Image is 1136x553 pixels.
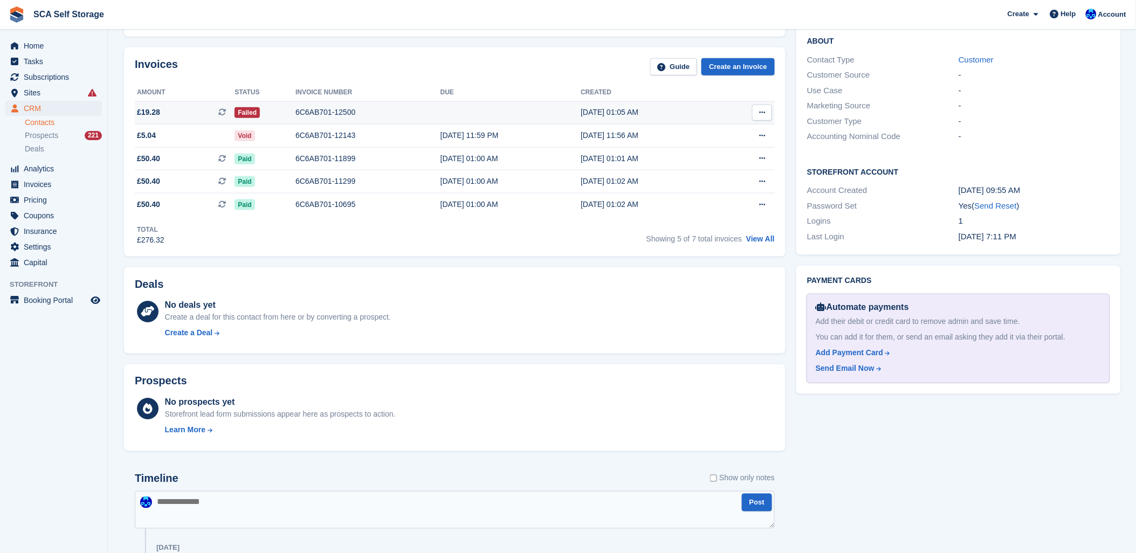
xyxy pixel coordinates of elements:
div: - [959,130,1110,143]
div: [DATE] 11:56 AM [581,130,720,141]
div: Send Email Now [816,363,875,374]
div: Contact Type [807,54,959,66]
a: menu [5,177,102,192]
a: View All [746,234,775,243]
div: Create a deal for this contact from here or by converting a prospect. [165,312,391,323]
div: 1 [959,215,1110,227]
th: Amount [135,84,235,101]
a: Send Reset [975,201,1017,210]
h2: Prospects [135,375,187,388]
span: ( ) [972,201,1020,210]
div: [DATE] 11:59 PM [440,130,581,141]
div: Marketing Source [807,100,959,112]
div: 6C6AB701-11899 [295,153,440,164]
div: Yes [959,200,1110,212]
span: Void [235,130,254,141]
div: 6C6AB701-12143 [295,130,440,141]
div: Learn More [165,425,205,436]
img: Kelly Neesham [1086,9,1097,19]
div: Account Created [807,184,959,197]
span: £50.40 [137,176,160,187]
div: Use Case [807,85,959,97]
div: - [959,85,1110,97]
div: [DATE] 01:00 AM [440,176,581,187]
i: Smart entry sync failures have occurred [88,88,97,97]
span: Tasks [24,54,88,69]
span: Invoices [24,177,88,192]
div: Create a Deal [165,327,213,338]
a: Customer [959,55,994,64]
th: Status [235,84,295,101]
th: Created [581,84,720,101]
div: Storefront lead form submissions appear here as prospects to action. [165,409,396,420]
button: Post [742,494,772,511]
span: Paid [235,154,254,164]
div: Accounting Nominal Code [807,130,959,143]
div: [DATE] 01:00 AM [440,199,581,210]
h2: Timeline [135,473,178,485]
span: Paid [235,176,254,187]
span: Showing 5 of 7 total invoices [646,234,742,243]
a: Create a Deal [165,327,391,338]
img: Kelly Neesham [140,496,152,508]
a: menu [5,54,102,69]
div: [DATE] 09:55 AM [959,184,1110,197]
a: Prospects 221 [25,130,102,141]
span: Capital [24,255,88,270]
div: No deals yet [165,299,391,312]
th: Invoice number [295,84,440,101]
span: Insurance [24,224,88,239]
div: [DATE] 01:02 AM [581,176,720,187]
div: [DATE] [156,544,180,552]
a: Preview store [89,294,102,307]
div: - [959,69,1110,81]
a: SCA Self Storage [29,5,108,23]
div: - [959,100,1110,112]
a: menu [5,239,102,254]
div: [DATE] 01:02 AM [581,199,720,210]
div: £276.32 [137,234,164,246]
h2: Deals [135,278,163,291]
span: Deals [25,144,44,154]
div: [DATE] 01:05 AM [581,107,720,118]
span: £50.40 [137,153,160,164]
div: Password Set [807,200,959,212]
a: Deals [25,143,102,155]
th: Due [440,84,581,101]
span: Help [1061,9,1076,19]
a: Contacts [25,117,102,128]
div: No prospects yet [165,396,396,409]
time: 2025-04-02 18:11:27 UTC [959,232,1016,241]
h2: About [807,35,1110,46]
a: menu [5,38,102,53]
div: You can add it for them, or send an email asking they add it via their portal. [816,331,1101,343]
h2: Storefront Account [807,166,1110,177]
div: Customer Source [807,69,959,81]
h2: Payment cards [807,276,1110,285]
span: Booking Portal [24,293,88,308]
a: menu [5,192,102,208]
div: [DATE] 01:00 AM [440,153,581,164]
a: menu [5,161,102,176]
span: CRM [24,101,88,116]
a: menu [5,255,102,270]
div: [DATE] 01:01 AM [581,153,720,164]
span: Home [24,38,88,53]
span: Prospects [25,130,58,141]
a: Guide [650,58,698,76]
div: 6C6AB701-11299 [295,176,440,187]
div: 6C6AB701-10695 [295,199,440,210]
a: menu [5,224,102,239]
h2: Invoices [135,58,178,76]
img: stora-icon-8386f47178a22dfd0bd8f6a31ec36ba5ce8667c1dd55bd0f319d3a0aa187defe.svg [9,6,25,23]
span: Storefront [10,279,107,290]
span: Sites [24,85,88,100]
div: - [959,115,1110,128]
a: Create an Invoice [701,58,775,76]
div: Add their debit or credit card to remove admin and save time. [816,316,1101,327]
span: Coupons [24,208,88,223]
a: Add Payment Card [816,347,1097,358]
div: 221 [85,131,102,140]
div: Customer Type [807,115,959,128]
span: Pricing [24,192,88,208]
